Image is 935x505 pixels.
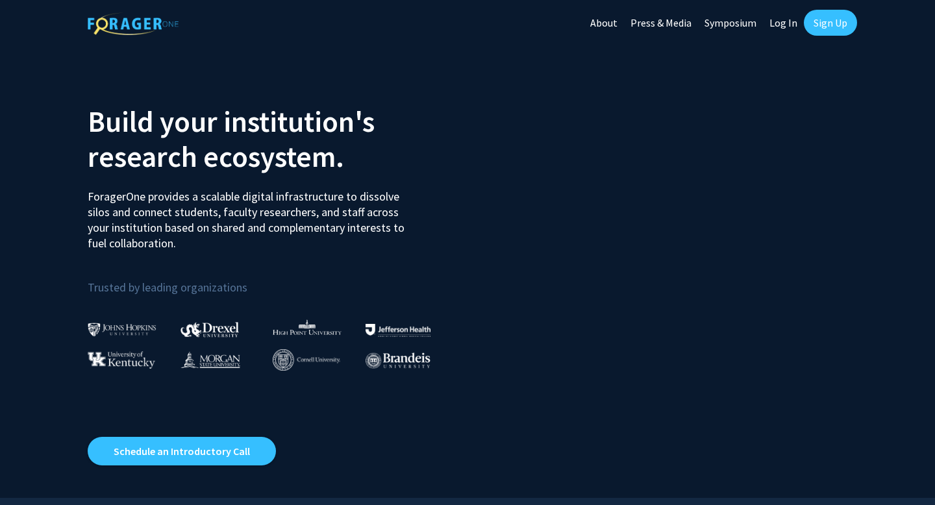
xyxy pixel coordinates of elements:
[88,104,458,174] h2: Build your institution's research ecosystem.
[273,349,340,371] img: Cornell University
[181,351,240,368] img: Morgan State University
[804,10,857,36] a: Sign Up
[88,437,276,465] a: Opens in a new tab
[88,12,179,35] img: ForagerOne Logo
[88,179,414,251] p: ForagerOne provides a scalable digital infrastructure to dissolve silos and connect students, fac...
[181,322,239,337] img: Drexel University
[88,351,155,369] img: University of Kentucky
[88,323,156,336] img: Johns Hopkins University
[273,319,342,335] img: High Point University
[88,262,458,297] p: Trusted by leading organizations
[366,324,430,336] img: Thomas Jefferson University
[366,352,430,369] img: Brandeis University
